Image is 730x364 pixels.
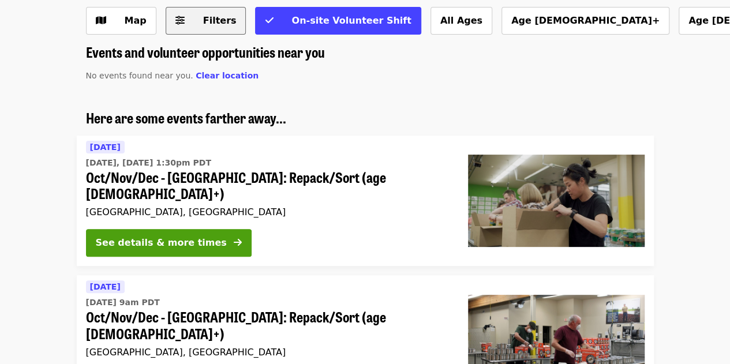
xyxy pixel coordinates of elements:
div: [GEOGRAPHIC_DATA], [GEOGRAPHIC_DATA] [86,207,450,217]
span: On-site Volunteer Shift [291,15,411,26]
time: [DATE], [DATE] 1:30pm PDT [86,157,211,169]
button: All Ages [430,7,492,35]
button: Clear location [196,70,259,82]
i: map icon [96,15,106,26]
span: [DATE] [90,142,121,152]
span: Events and volunteer opportunities near you [86,42,325,62]
i: arrow-right icon [234,237,242,248]
button: Age [DEMOGRAPHIC_DATA]+ [501,7,669,35]
span: Map [125,15,147,26]
img: Oct/Nov/Dec - Portland: Repack/Sort (age 8+) organized by Oregon Food Bank [468,155,645,247]
button: See details & more times [86,229,252,257]
time: [DATE] 9am PDT [86,297,160,309]
span: No events found near you. [86,71,193,80]
div: [GEOGRAPHIC_DATA], [GEOGRAPHIC_DATA] [86,347,450,358]
span: Oct/Nov/Dec - [GEOGRAPHIC_DATA]: Repack/Sort (age [DEMOGRAPHIC_DATA]+) [86,169,450,202]
i: check icon [265,15,273,26]
span: Filters [203,15,237,26]
div: See details & more times [96,236,227,250]
span: [DATE] [90,282,121,291]
button: On-site Volunteer Shift [255,7,421,35]
span: Oct/Nov/Dec - [GEOGRAPHIC_DATA]: Repack/Sort (age [DEMOGRAPHIC_DATA]+) [86,309,450,342]
a: See details for "Oct/Nov/Dec - Portland: Repack/Sort (age 8+)" [77,136,654,267]
button: Show map view [86,7,156,35]
span: Here are some events farther away... [86,107,286,127]
i: sliders-h icon [175,15,185,26]
button: Filters (0 selected) [166,7,246,35]
span: Clear location [196,71,259,80]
